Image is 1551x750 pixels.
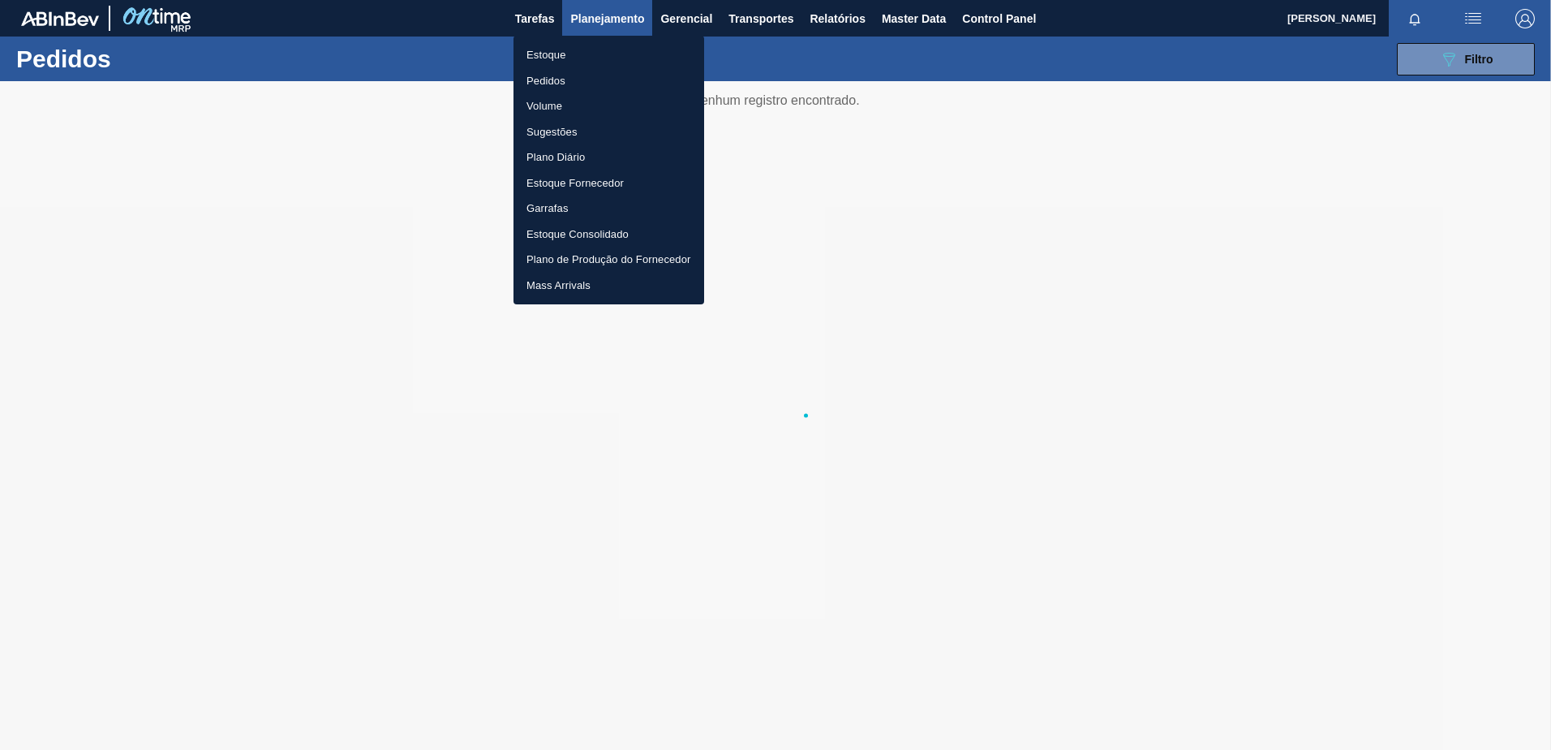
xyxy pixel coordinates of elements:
[513,222,704,248] a: Estoque Consolidado
[513,144,704,170] a: Plano Diário
[513,196,704,222] a: Garrafas
[513,247,704,273] a: Plano de Produção do Fornecedor
[513,93,704,119] a: Volume
[513,170,704,196] a: Estoque Fornecedor
[513,68,704,94] a: Pedidos
[513,42,704,68] a: Estoque
[513,119,704,145] a: Sugestões
[513,273,704,299] a: Mass Arrivals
